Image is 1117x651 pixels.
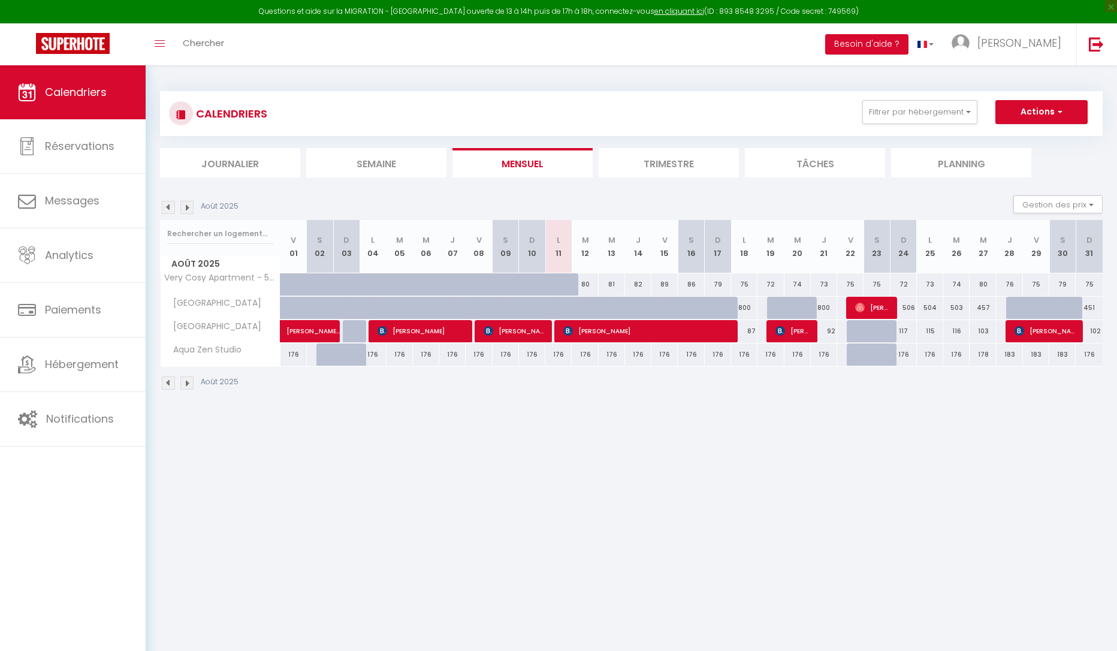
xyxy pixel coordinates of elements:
div: 75 [731,273,757,296]
div: 176 [917,343,943,366]
th: 10 [519,220,545,273]
span: [PERSON_NAME] [378,320,466,342]
div: 504 [917,297,943,319]
div: 75 [837,273,864,296]
th: 05 [387,220,413,273]
span: [GEOGRAPHIC_DATA] [162,320,264,333]
span: [GEOGRAPHIC_DATA] [162,297,264,310]
span: [PERSON_NAME] [PERSON_NAME] [PERSON_NAME] [855,296,890,319]
span: [PERSON_NAME] [GEOGRAPHIC_DATA][PERSON_NAME] [286,314,342,336]
abbr: L [371,234,375,246]
button: Actions [995,100,1088,124]
span: [PERSON_NAME] [484,320,545,342]
abbr: V [1034,234,1039,246]
th: 03 [333,220,360,273]
span: [PERSON_NAME] [563,320,730,342]
input: Rechercher un logement... [167,223,273,245]
p: Août 2025 [201,376,239,388]
div: 74 [784,273,811,296]
th: 06 [413,220,439,273]
th: 22 [837,220,864,273]
div: 506 [890,297,917,319]
abbr: S [874,234,880,246]
div: 75 [1076,273,1103,296]
span: Réservations [45,138,114,153]
div: 800 [811,297,837,319]
div: 800 [731,297,757,319]
abbr: L [928,234,932,246]
div: 183 [1023,343,1049,366]
span: Calendriers [45,85,107,100]
div: 176 [439,343,466,366]
abbr: D [901,234,907,246]
abbr: S [503,234,508,246]
li: Planning [891,148,1031,177]
th: 07 [439,220,466,273]
abbr: M [794,234,801,246]
abbr: D [1086,234,1092,246]
li: Trimestre [599,148,739,177]
div: 176 [466,343,492,366]
abbr: M [396,234,403,246]
th: 04 [360,220,386,273]
div: 176 [943,343,970,366]
abbr: J [1007,234,1012,246]
abbr: M [767,234,774,246]
div: 79 [1049,273,1076,296]
abbr: V [476,234,482,246]
th: 25 [917,220,943,273]
th: 24 [890,220,917,273]
div: 81 [599,273,625,296]
abbr: S [1060,234,1065,246]
abbr: S [689,234,694,246]
img: logout [1089,37,1104,52]
div: 176 [625,343,651,366]
th: 11 [545,220,572,273]
th: 13 [599,220,625,273]
div: 74 [943,273,970,296]
th: 20 [784,220,811,273]
th: 23 [864,220,890,273]
th: 19 [757,220,784,273]
abbr: M [953,234,960,246]
th: 21 [811,220,837,273]
div: 176 [280,343,307,366]
div: 82 [625,273,651,296]
span: Paiements [45,302,101,317]
div: 73 [811,273,837,296]
div: 176 [413,343,439,366]
span: Analytics [45,248,93,263]
li: Semaine [306,148,446,177]
div: 176 [545,343,572,366]
li: Tâches [745,148,885,177]
div: 176 [890,343,917,366]
th: 15 [651,220,678,273]
span: Hébergement [45,357,119,372]
div: 176 [599,343,625,366]
li: Journalier [160,148,300,177]
abbr: J [636,234,641,246]
span: Notifications [46,411,114,426]
div: 176 [705,343,731,366]
div: 87 [731,320,757,342]
div: 176 [811,343,837,366]
abbr: M [980,234,987,246]
button: Besoin d'aide ? [825,34,908,55]
div: 457 [970,297,996,319]
div: 80 [970,273,996,296]
div: 451 [1076,297,1103,319]
div: 183 [1049,343,1076,366]
h3: CALENDRIERS [193,100,267,127]
span: Chercher [183,37,224,49]
div: 178 [970,343,996,366]
abbr: D [343,234,349,246]
div: 176 [519,343,545,366]
div: 75 [1023,273,1049,296]
div: 86 [678,273,704,296]
button: Gestion des prix [1013,195,1103,213]
abbr: M [582,234,589,246]
div: 176 [387,343,413,366]
div: 79 [705,273,731,296]
div: 176 [360,343,386,366]
th: 16 [678,220,704,273]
